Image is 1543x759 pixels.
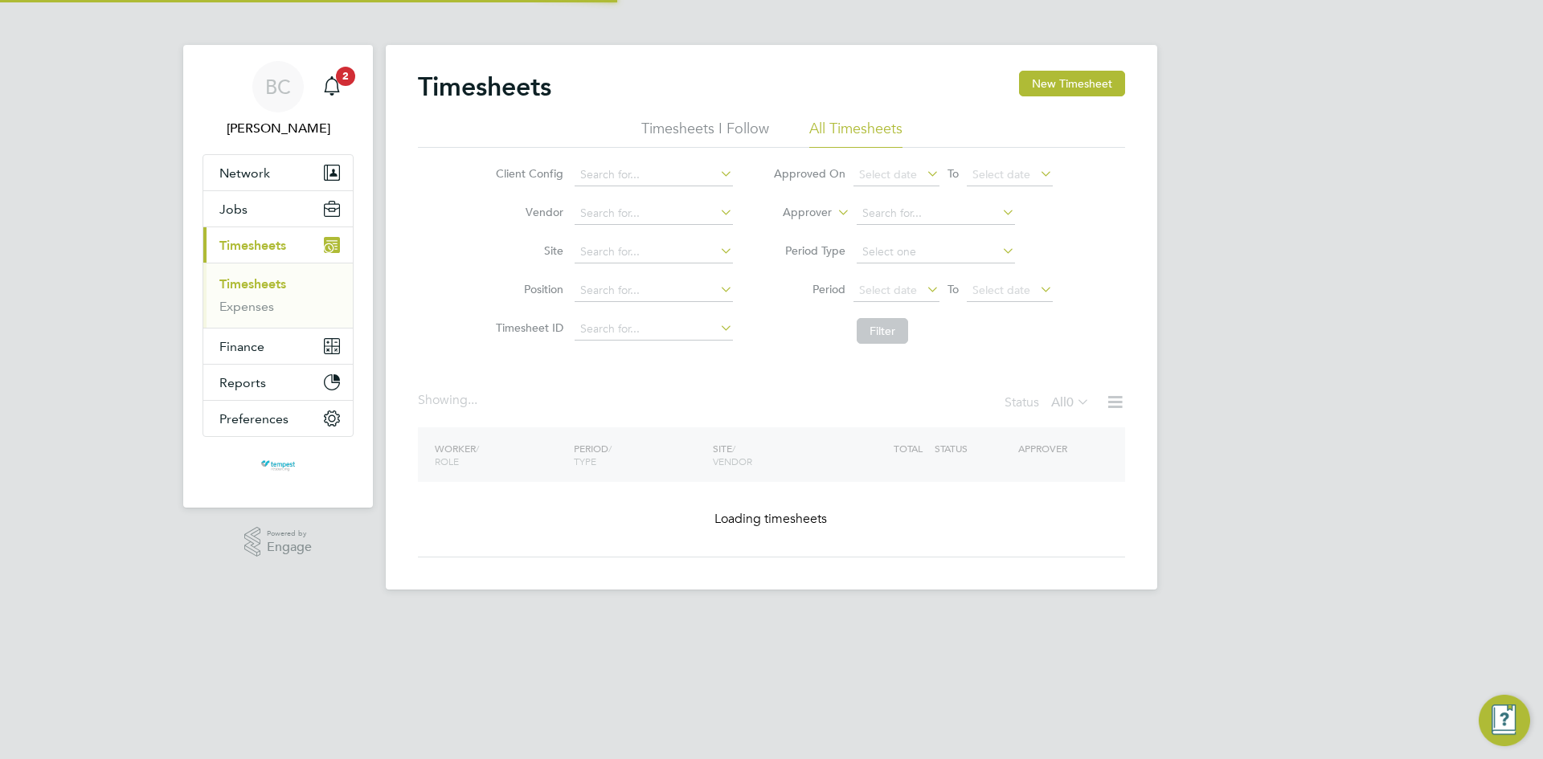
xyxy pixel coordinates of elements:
button: Filter [857,318,908,344]
span: 2 [336,67,355,86]
button: New Timesheet [1019,71,1125,96]
div: Timesheets [203,263,353,328]
span: Select date [859,283,917,297]
button: Finance [203,328,353,364]
input: Search for... [575,202,733,225]
a: Expenses [219,299,274,314]
a: Powered byEngage [244,527,313,557]
span: To [943,279,964,300]
label: Site [491,243,563,258]
span: Reports [219,375,266,390]
span: Preferences [219,411,289,426]
label: Period [773,282,845,296]
h2: Timesheets [418,71,551,103]
label: Timesheet ID [491,320,563,335]
img: tempestresourcing-logo-retina.png [260,453,296,479]
li: Timesheets I Follow [641,119,769,148]
span: Select date [972,283,1030,297]
button: Engage Resource Center [1479,695,1530,746]
div: Status [1005,392,1093,414]
span: BC [265,76,291,97]
label: Vendor [491,205,563,219]
span: To [943,163,964,184]
input: Search for... [857,202,1015,225]
button: Jobs [203,191,353,226]
a: 2 [316,61,348,112]
a: Timesheets [219,276,286,292]
span: Jobs [219,202,248,217]
span: Timesheets [219,238,286,253]
input: Select one [857,241,1015,263]
span: ... [468,392,477,408]
span: Powered by [267,527,312,541]
label: Client Config [491,166,563,181]
span: Finance [219,339,264,354]
button: Preferences [203,401,353,436]
li: All Timesheets [809,119,902,148]
button: Network [203,155,353,190]
button: Timesheets [203,227,353,263]
label: Approved On [773,166,845,181]
label: All [1051,394,1090,410]
a: BC[PERSON_NAME] [203,61,354,138]
input: Search for... [575,241,733,263]
input: Search for... [575,164,733,186]
div: Showing [418,392,481,409]
input: Search for... [575,318,733,341]
button: Reports [203,365,353,400]
span: 0 [1066,394,1074,410]
span: Select date [972,167,1030,182]
label: Approver [759,205,832,221]
nav: Main navigation [183,45,373,508]
input: Search for... [575,280,733,302]
span: Engage [267,541,312,554]
label: Position [491,282,563,296]
span: Select date [859,167,917,182]
span: Network [219,165,270,181]
label: Period Type [773,243,845,258]
span: Becky Crawley [203,119,354,138]
a: Go to home page [203,453,354,479]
